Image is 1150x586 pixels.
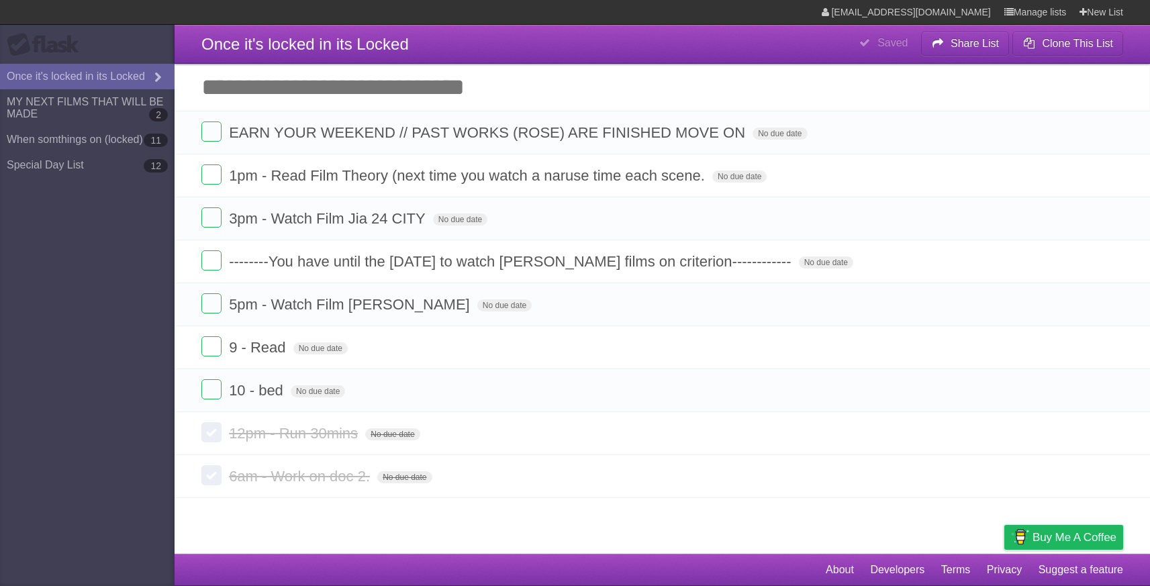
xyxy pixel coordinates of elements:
span: 3pm - Watch Film Jia 24 CITY [229,210,429,227]
label: Done [201,422,222,442]
b: 2 [149,108,168,121]
b: 11 [144,134,168,147]
label: Done [201,250,222,271]
span: No due date [291,385,345,397]
span: --------You have until the [DATE] to watch [PERSON_NAME] films on criterion------------ [229,253,794,270]
label: Done [201,379,222,399]
a: Buy me a coffee [1004,525,1123,550]
label: Done [201,207,222,228]
img: Buy me a coffee [1011,526,1029,548]
span: No due date [477,299,532,311]
span: No due date [753,128,807,140]
span: Buy me a coffee [1033,526,1116,549]
a: Developers [870,557,924,583]
b: 12 [144,159,168,173]
b: Clone This List [1042,38,1113,49]
a: About [826,557,854,583]
span: No due date [799,256,853,268]
label: Done [201,465,222,485]
label: Done [201,293,222,313]
span: No due date [377,471,432,483]
span: 5pm - Watch Film [PERSON_NAME] [229,296,473,313]
a: Privacy [987,557,1022,583]
span: Once it's locked in its Locked [201,35,409,53]
b: Saved [877,37,908,48]
label: Done [201,164,222,185]
span: No due date [293,342,348,354]
span: 6am - Work on doc 2. [229,468,373,485]
span: No due date [712,170,767,183]
label: Done [201,121,222,142]
b: Share List [951,38,999,49]
span: 12pm - Run 30mins [229,425,361,442]
span: 9 - Read [229,339,289,356]
div: Flask [7,33,87,57]
button: Share List [921,32,1010,56]
label: Done [201,336,222,356]
span: 1pm - Read Film Theory (next time you watch a naruse time each scene. [229,167,708,184]
span: 10 - bed [229,382,287,399]
span: EARN YOUR WEEKEND // PAST WORKS (ROSE) ARE FINISHED MOVE ON [229,124,749,141]
a: Suggest a feature [1039,557,1123,583]
span: No due date [365,428,420,440]
span: No due date [433,213,487,226]
button: Clone This List [1012,32,1123,56]
a: Terms [941,557,971,583]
